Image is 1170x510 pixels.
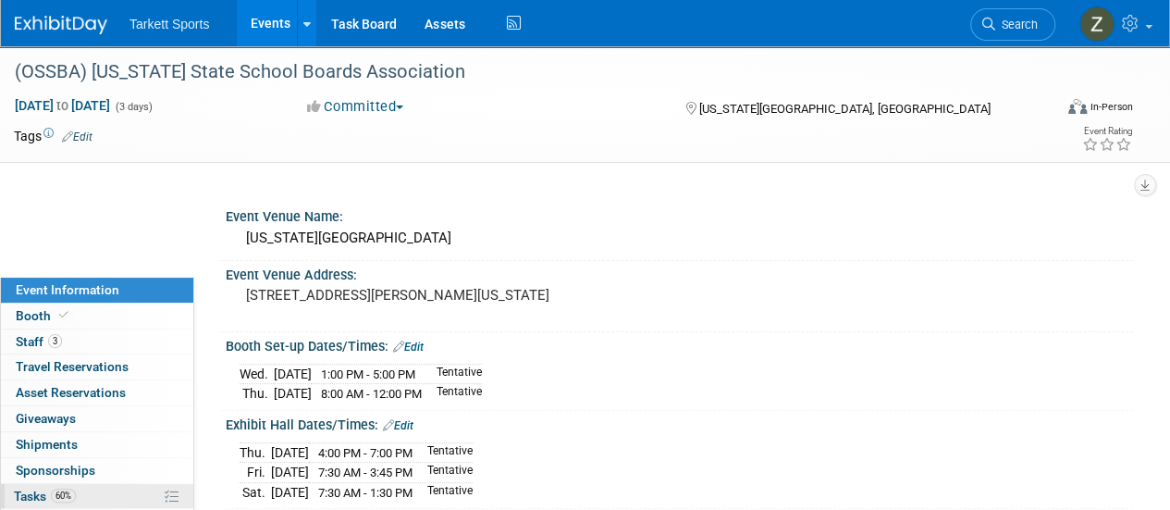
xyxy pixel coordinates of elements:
[8,56,1038,89] div: (OSSBA) [US_STATE] State School Boards Association
[226,261,1133,284] div: Event Venue Address:
[16,308,72,323] span: Booth
[1079,6,1115,42] img: Zak Sigler
[1090,100,1133,114] div: In-Person
[416,442,473,463] td: Tentative
[59,310,68,320] i: Booth reservation complete
[240,463,271,483] td: Fri.
[425,384,482,404] td: Tentative
[416,482,473,502] td: Tentative
[16,359,129,374] span: Travel Reservations
[970,8,1055,41] a: Search
[240,442,271,463] td: Thu.
[1,432,193,457] a: Shipments
[240,482,271,502] td: Sat.
[1,484,193,509] a: Tasks60%
[301,97,411,117] button: Committed
[1,406,193,431] a: Giveaways
[416,463,473,483] td: Tentative
[1,355,193,379] a: Travel Reservations
[1,458,193,483] a: Sponsorships
[318,486,413,500] span: 7:30 AM - 1:30 PM
[226,411,1133,435] div: Exhibit Hall Dates/Times:
[321,367,415,381] span: 1:00 PM - 5:00 PM
[393,341,424,354] a: Edit
[698,102,990,116] span: [US_STATE][GEOGRAPHIC_DATA], [GEOGRAPHIC_DATA]
[14,127,92,145] td: Tags
[15,16,107,34] img: ExhibitDay
[114,101,153,113] span: (3 days)
[48,334,62,348] span: 3
[16,385,126,400] span: Asset Reservations
[1,278,193,303] a: Event Information
[969,96,1133,124] div: Event Format
[16,437,78,452] span: Shipments
[246,287,584,304] pre: [STREET_ADDRESS][PERSON_NAME][US_STATE]
[271,463,309,483] td: [DATE]
[240,224,1119,253] div: [US_STATE][GEOGRAPHIC_DATA]
[16,411,76,426] span: Giveaways
[995,18,1038,31] span: Search
[425,364,482,384] td: Tentative
[1,330,193,355] a: Staff3
[51,489,76,503] span: 60%
[16,463,95,478] span: Sponsorships
[240,364,274,384] td: Wed.
[129,17,209,31] span: Tarkett Sports
[14,97,111,114] span: [DATE] [DATE]
[321,387,422,401] span: 8:00 AM - 12:00 PM
[318,446,413,460] span: 4:00 PM - 7:00 PM
[16,282,119,297] span: Event Information
[1068,99,1087,114] img: Format-Inperson.png
[318,466,413,479] span: 7:30 AM - 3:45 PM
[226,332,1133,356] div: Booth Set-up Dates/Times:
[1082,127,1132,136] div: Event Rating
[226,203,1133,226] div: Event Venue Name:
[62,131,92,143] a: Edit
[14,489,76,504] span: Tasks
[271,482,309,502] td: [DATE]
[54,98,71,113] span: to
[1,380,193,405] a: Asset Reservations
[383,419,413,432] a: Edit
[274,364,312,384] td: [DATE]
[240,384,274,404] td: Thu.
[271,442,309,463] td: [DATE]
[16,334,62,349] span: Staff
[274,384,312,404] td: [DATE]
[1,304,193,329] a: Booth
